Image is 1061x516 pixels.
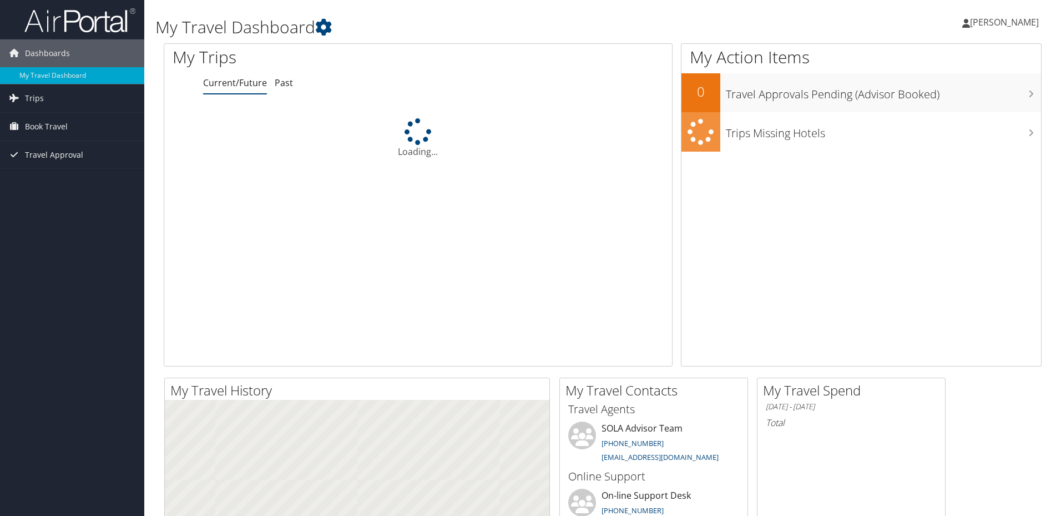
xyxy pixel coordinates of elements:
h2: 0 [681,82,720,101]
h3: Travel Agents [568,402,739,417]
h3: Online Support [568,469,739,484]
h6: Total [766,417,937,429]
a: [PHONE_NUMBER] [602,438,664,448]
a: Past [275,77,293,89]
h2: My Travel History [170,381,549,400]
h3: Trips Missing Hotels [726,120,1041,141]
h1: My Trips [173,46,452,69]
h1: My Action Items [681,46,1041,69]
span: Travel Approval [25,141,83,169]
img: airportal-logo.png [24,7,135,33]
div: Loading... [164,118,672,158]
a: Current/Future [203,77,267,89]
li: SOLA Advisor Team [563,422,745,467]
h3: Travel Approvals Pending (Advisor Booked) [726,81,1041,102]
span: Trips [25,84,44,112]
span: [PERSON_NAME] [970,16,1039,28]
a: [PERSON_NAME] [962,6,1050,39]
a: [EMAIL_ADDRESS][DOMAIN_NAME] [602,452,719,462]
h2: My Travel Contacts [565,381,747,400]
a: 0Travel Approvals Pending (Advisor Booked) [681,73,1041,112]
span: Dashboards [25,39,70,67]
a: Trips Missing Hotels [681,112,1041,152]
a: [PHONE_NUMBER] [602,505,664,515]
span: Book Travel [25,113,68,141]
h1: My Travel Dashboard [155,16,752,39]
h6: [DATE] - [DATE] [766,402,937,412]
h2: My Travel Spend [763,381,945,400]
